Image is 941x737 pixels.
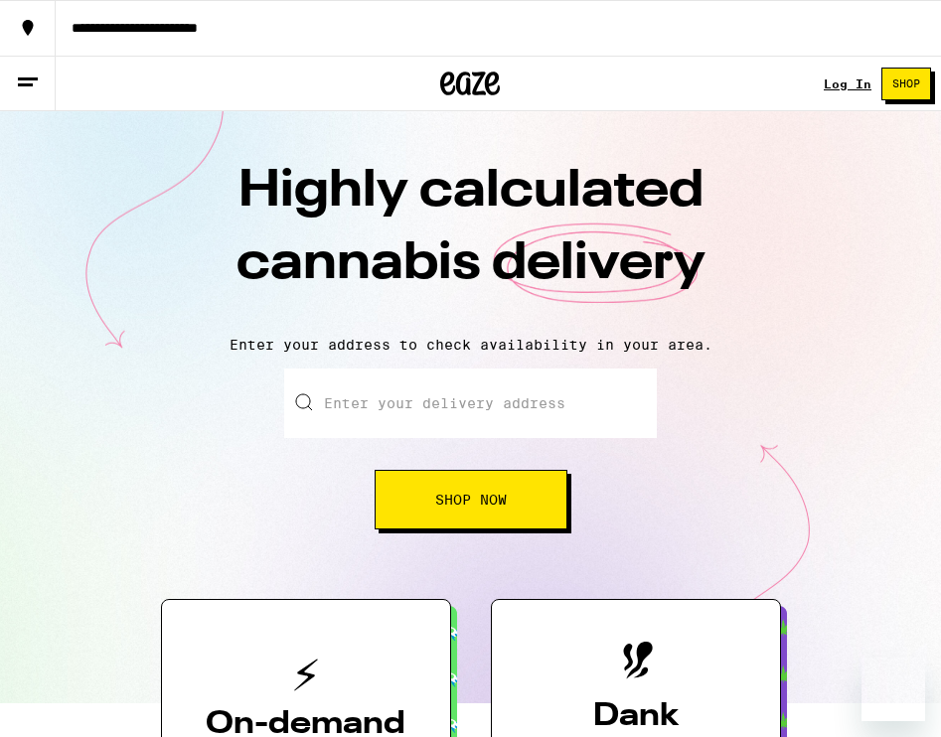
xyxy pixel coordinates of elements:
button: Shop Now [375,470,567,529]
button: Shop [881,68,931,100]
span: Shop Now [435,493,507,507]
a: Shop [871,68,941,100]
a: Log In [824,77,871,90]
iframe: Button to launch messaging window [862,658,925,721]
h1: Highly calculated cannabis delivery [123,156,819,321]
span: Shop [892,78,920,89]
input: Enter your delivery address [284,368,657,438]
p: Enter your address to check availability in your area. [20,337,921,353]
